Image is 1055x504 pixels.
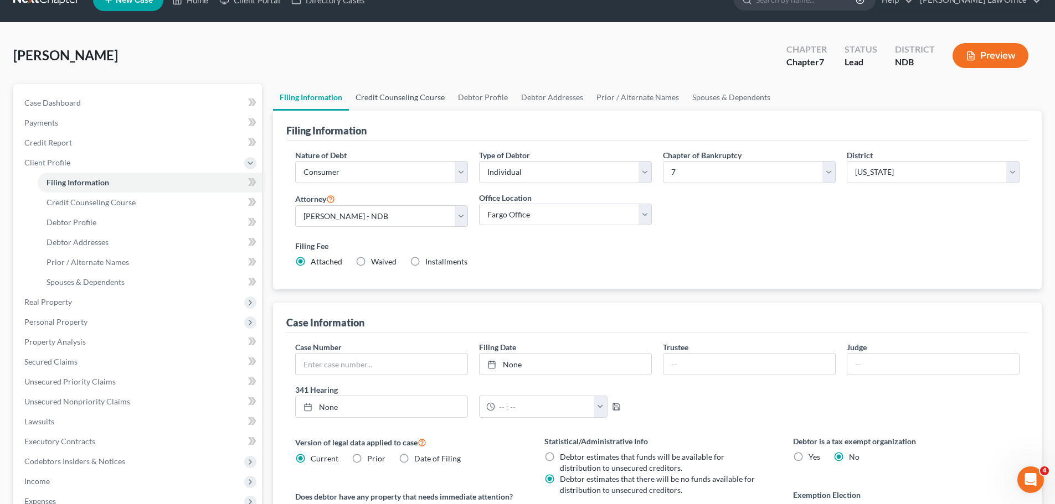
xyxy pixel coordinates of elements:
[414,454,461,463] span: Date of Filing
[24,138,72,147] span: Credit Report
[16,113,262,133] a: Payments
[371,257,397,266] span: Waived
[809,452,820,461] span: Yes
[663,149,742,161] label: Chapter of Bankruptcy
[47,237,109,247] span: Debtor Addresses
[1040,466,1049,475] span: 4
[16,133,262,153] a: Credit Report
[1017,466,1044,493] iframe: Intercom live chat
[24,337,86,346] span: Property Analysis
[514,84,590,111] a: Debtor Addresses
[479,192,532,204] label: Office Location
[495,396,594,417] input: -- : --
[38,272,262,292] a: Spouses & Dependents
[16,412,262,432] a: Lawsuits
[847,354,1019,375] input: --
[819,56,824,67] span: 7
[544,435,771,447] label: Statistical/Administrative Info
[895,43,935,56] div: District
[295,491,522,502] label: Does debtor have any property that needs immediate attention?
[47,257,129,267] span: Prior / Alternate Names
[16,93,262,113] a: Case Dashboard
[24,456,125,466] span: Codebtors Insiders & Notices
[24,158,70,167] span: Client Profile
[311,454,338,463] span: Current
[480,354,651,375] a: None
[38,173,262,193] a: Filing Information
[16,392,262,412] a: Unsecured Nonpriority Claims
[849,452,860,461] span: No
[845,56,877,69] div: Lead
[47,217,96,227] span: Debtor Profile
[560,474,755,495] span: Debtor estimates that there will be no funds available for distribution to unsecured creditors.
[47,178,109,187] span: Filing Information
[786,56,827,69] div: Chapter
[273,84,349,111] a: Filing Information
[38,252,262,272] a: Prior / Alternate Names
[367,454,385,463] span: Prior
[16,432,262,451] a: Executory Contracts
[24,317,88,326] span: Personal Property
[16,352,262,372] a: Secured Claims
[686,84,777,111] a: Spouses & Dependents
[295,341,342,353] label: Case Number
[953,43,1028,68] button: Preview
[295,240,1020,252] label: Filing Fee
[24,377,116,386] span: Unsecured Priority Claims
[847,149,873,161] label: District
[295,192,335,205] label: Attorney
[24,357,78,366] span: Secured Claims
[38,193,262,212] a: Credit Counseling Course
[16,372,262,392] a: Unsecured Priority Claims
[24,98,81,107] span: Case Dashboard
[479,341,516,353] label: Filing Date
[47,198,136,207] span: Credit Counseling Course
[24,476,50,486] span: Income
[24,417,54,426] span: Lawsuits
[311,257,342,266] span: Attached
[451,84,514,111] a: Debtor Profile
[38,232,262,252] a: Debtor Addresses
[479,149,530,161] label: Type of Debtor
[349,84,451,111] a: Credit Counseling Course
[847,341,867,353] label: Judge
[295,149,347,161] label: Nature of Debt
[793,489,1020,501] label: Exemption Election
[286,124,367,137] div: Filing Information
[296,354,467,375] input: Enter case number...
[663,354,835,375] input: --
[286,316,364,329] div: Case Information
[295,435,522,449] label: Version of legal data applied to case
[425,257,467,266] span: Installments
[24,397,130,406] span: Unsecured Nonpriority Claims
[296,396,467,417] a: None
[24,118,58,127] span: Payments
[793,435,1020,447] label: Debtor is a tax exempt organization
[290,384,657,396] label: 341 Hearing
[24,297,72,306] span: Real Property
[786,43,827,56] div: Chapter
[24,437,95,446] span: Executory Contracts
[47,277,125,287] span: Spouses & Dependents
[663,341,688,353] label: Trustee
[560,452,724,472] span: Debtor estimates that funds will be available for distribution to unsecured creditors.
[16,332,262,352] a: Property Analysis
[38,212,262,232] a: Debtor Profile
[13,47,118,63] span: [PERSON_NAME]
[590,84,686,111] a: Prior / Alternate Names
[845,43,877,56] div: Status
[895,56,935,69] div: NDB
